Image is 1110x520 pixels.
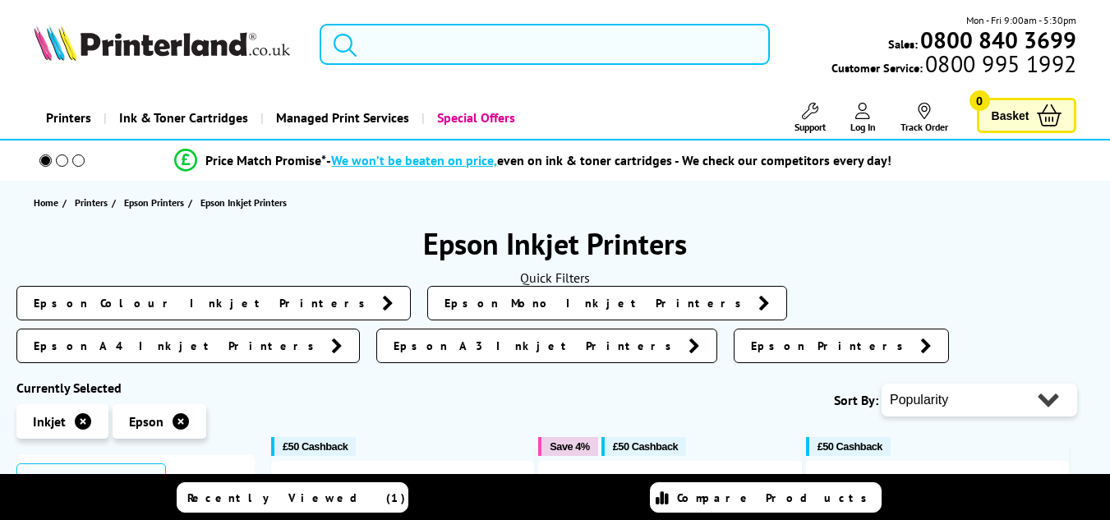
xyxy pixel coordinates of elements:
[966,12,1076,28] span: Mon - Fri 9:00am - 5:30pm
[124,194,188,211] a: Epson Printers
[818,440,882,453] span: £50 Cashback
[8,146,1058,175] li: modal_Promise
[806,437,891,456] button: £50 Cashback
[129,413,164,430] span: Epson
[850,103,876,133] a: Log In
[923,56,1076,71] span: 0800 995 1992
[850,121,876,133] span: Log In
[538,437,597,456] button: Save 4%
[34,295,374,311] span: Epson Colour Inkjet Printers
[326,152,891,168] div: - even on ink & toner cartridges - We check our competitors every day!
[834,392,878,408] span: Sort By:
[992,104,1029,127] span: Basket
[34,25,290,61] img: Printerland Logo
[601,437,686,456] button: £50 Cashback
[34,338,323,354] span: Epson A4 Inkjet Printers
[331,152,497,168] span: We won’t be beaten on price,
[75,194,112,211] a: Printers
[970,90,990,111] span: 0
[75,194,108,211] span: Printers
[34,194,62,211] a: Home
[427,286,787,320] a: Epson Mono Inkjet Printers
[187,490,406,505] span: Recently Viewed (1)
[200,196,287,209] span: Epson Inkjet Printers
[16,286,411,320] a: Epson Colour Inkjet Printers
[16,380,255,396] div: Currently Selected
[734,329,949,363] a: Epson Printers
[33,413,66,430] span: Inkjet
[376,329,717,363] a: Epson A3 Inkjet Printers
[16,269,1094,286] div: Quick Filters
[205,152,326,168] span: Price Match Promise*
[751,338,912,354] span: Epson Printers
[124,194,184,211] span: Epson Printers
[613,440,678,453] span: £50 Cashback
[900,103,948,133] a: Track Order
[34,25,300,64] a: Printerland Logo
[271,437,356,456] button: £50 Cashback
[795,121,826,133] span: Support
[918,32,1076,48] a: 0800 840 3699
[34,97,104,139] a: Printers
[888,36,918,52] span: Sales:
[16,224,1094,263] h1: Epson Inkjet Printers
[16,329,360,363] a: Epson A4 Inkjet Printers
[260,97,421,139] a: Managed Print Services
[920,25,1076,55] b: 0800 840 3699
[550,440,589,453] span: Save 4%
[119,97,248,139] span: Ink & Toner Cartridges
[444,295,750,311] span: Epson Mono Inkjet Printers
[795,103,826,133] a: Support
[977,98,1077,133] a: Basket 0
[831,56,1076,76] span: Customer Service:
[394,338,680,354] span: Epson A3 Inkjet Printers
[677,490,876,505] span: Compare Products
[421,97,527,139] a: Special Offers
[650,482,882,513] a: Compare Products
[283,440,348,453] span: £50 Cashback
[177,482,408,513] a: Recently Viewed (1)
[104,97,260,139] a: Ink & Toner Cartridges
